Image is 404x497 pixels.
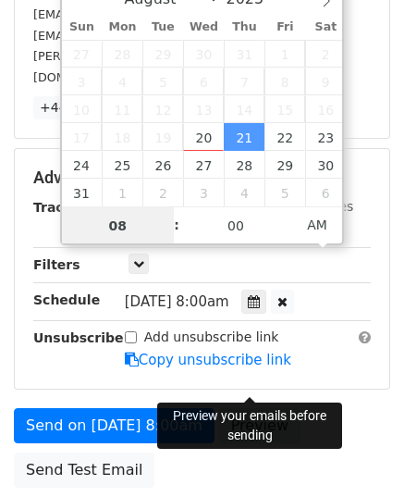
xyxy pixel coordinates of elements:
small: [PERSON_NAME][EMAIL_ADDRESS][PERSON_NAME][DOMAIN_NAME] [33,49,337,84]
span: July 30, 2025 [183,40,224,68]
span: August 5, 2025 [142,68,183,95]
strong: Schedule [33,292,100,307]
span: August 4, 2025 [102,68,142,95]
span: Click to toggle [292,206,343,243]
span: July 27, 2025 [62,40,103,68]
span: September 4, 2025 [224,179,264,206]
span: August 3, 2025 [62,68,103,95]
span: August 19, 2025 [142,123,183,151]
input: Minute [179,207,292,244]
a: Send on [DATE] 8:00am [14,408,214,443]
span: August 29, 2025 [264,151,305,179]
div: Preview your emails before sending [157,403,342,449]
input: Hour [62,207,175,244]
span: September 5, 2025 [264,179,305,206]
span: Thu [224,21,264,33]
span: August 28, 2025 [224,151,264,179]
span: [DATE] 8:00am [125,293,229,310]
span: August 30, 2025 [305,151,346,179]
span: September 2, 2025 [142,179,183,206]
a: Send Test Email [14,453,154,488]
span: September 3, 2025 [183,179,224,206]
span: July 29, 2025 [142,40,183,68]
span: August 14, 2025 [224,95,264,123]
span: August 23, 2025 [305,123,346,151]
span: July 31, 2025 [224,40,264,68]
span: August 9, 2025 [305,68,346,95]
span: September 6, 2025 [305,179,346,206]
span: Sun [62,21,103,33]
span: Mon [102,21,142,33]
span: August 1, 2025 [264,40,305,68]
span: Wed [183,21,224,33]
span: August 15, 2025 [264,95,305,123]
strong: Unsubscribe [33,330,124,345]
span: Tue [142,21,183,33]
span: August 8, 2025 [264,68,305,95]
span: August 22, 2025 [264,123,305,151]
span: August 18, 2025 [102,123,142,151]
span: August 6, 2025 [183,68,224,95]
h5: Advanced [33,168,371,188]
span: August 25, 2025 [102,151,142,179]
span: August 7, 2025 [224,68,264,95]
span: August 11, 2025 [102,95,142,123]
span: August 10, 2025 [62,95,103,123]
span: August 17, 2025 [62,123,103,151]
span: August 26, 2025 [142,151,183,179]
label: Add unsubscribe link [144,328,279,347]
iframe: Chat Widget [312,408,404,497]
span: August 16, 2025 [305,95,346,123]
span: August 12, 2025 [142,95,183,123]
span: August 2, 2025 [305,40,346,68]
span: Fri [264,21,305,33]
small: [EMAIL_ADDRESS][DOMAIN_NAME] [33,7,239,21]
small: [EMAIL_ADDRESS][DOMAIN_NAME]; [33,29,243,43]
span: : [174,206,179,243]
span: August 24, 2025 [62,151,103,179]
span: August 20, 2025 [183,123,224,151]
strong: Tracking [33,200,95,215]
a: +44 more [33,96,111,119]
span: July 28, 2025 [102,40,142,68]
span: August 13, 2025 [183,95,224,123]
span: August 27, 2025 [183,151,224,179]
span: September 1, 2025 [102,179,142,206]
a: Copy unsubscribe link [125,352,291,368]
span: August 21, 2025 [224,123,264,151]
strong: Filters [33,257,80,272]
span: Sat [305,21,346,33]
span: August 31, 2025 [62,179,103,206]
